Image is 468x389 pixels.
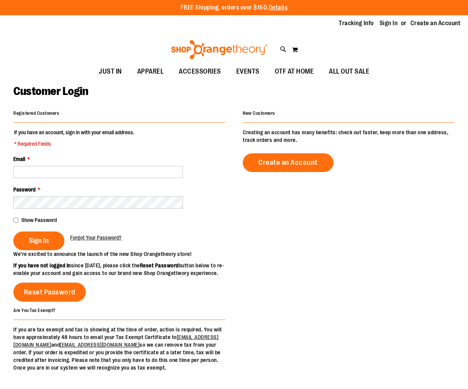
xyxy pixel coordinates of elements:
a: Reset Password [13,283,86,302]
p: since [DATE], please click the button below to re-enable your account and gain access to our bran... [13,262,234,277]
legend: If you have an account, sign in with your email address. [13,129,135,148]
span: Email [13,156,25,162]
a: Tracking Info [339,19,374,27]
span: Sign In [29,236,49,245]
span: EVENTS [236,63,260,80]
span: Show Password [21,217,57,223]
a: Create an Account [243,153,333,172]
strong: New Customers [243,111,275,116]
strong: Registered Customers [13,111,59,116]
span: * Required Fields [14,140,134,148]
img: Shop Orangetheory [170,40,269,59]
button: Sign In [13,231,64,250]
a: Details [269,4,288,11]
p: Creating an account has many benefits: check out faster, keep more than one address, track orders... [243,129,455,144]
a: Forgot Your Password? [70,234,122,241]
strong: Are You Tax Exempt? [13,307,56,313]
p: We’re excited to announce the launch of the new Shop Orangetheory store! [13,250,234,258]
span: JUST IN [99,63,122,80]
span: Forgot Your Password? [70,235,122,241]
span: OTF AT HOME [275,63,314,80]
strong: Reset Password [140,262,179,268]
p: If you are tax exempt and tax is showing at the time of order, action is required. You will have ... [13,326,225,371]
span: Reset Password [24,288,75,296]
span: APPAREL [137,63,164,80]
a: Create an Account [410,19,461,27]
a: [EMAIL_ADDRESS][DOMAIN_NAME] [60,342,139,348]
p: FREE Shipping, orders over $150. [181,3,288,12]
a: Sign In [380,19,398,27]
span: Password [13,186,35,193]
span: Create an Account [258,158,318,167]
span: Customer Login [13,85,88,98]
span: ALL OUT SALE [329,63,369,80]
strong: If you have not logged in [13,262,71,268]
span: ACCESSORIES [179,63,221,80]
